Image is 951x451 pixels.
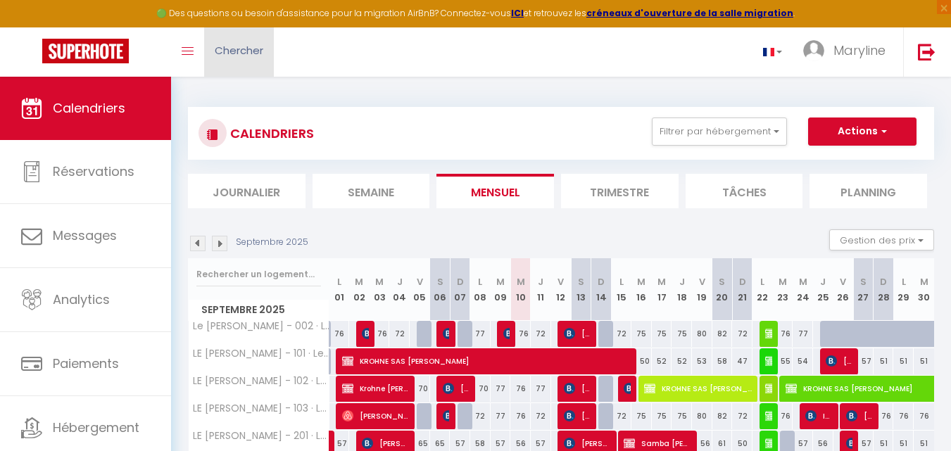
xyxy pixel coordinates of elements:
[808,117,917,146] button: Actions
[355,275,363,288] abbr: M
[739,275,746,288] abbr: D
[611,258,631,321] th: 15
[712,258,733,321] th: 20
[793,27,903,77] a: ... Maryline
[329,258,350,321] th: 01
[329,321,350,347] div: 76
[637,275,645,288] abbr: M
[692,321,712,347] div: 80
[470,321,491,347] div: 77
[920,275,928,288] abbr: M
[191,321,332,331] span: Le [PERSON_NAME] - 002 · Le [PERSON_NAME]Hotel - appartement avec [PERSON_NAME]
[652,403,672,429] div: 75
[631,348,652,374] div: 50
[793,258,813,321] th: 24
[591,258,612,321] th: 14
[578,275,584,288] abbr: S
[793,321,813,347] div: 77
[586,7,793,19] a: créneaux d'ouverture de la salle migration
[773,258,793,321] th: 23
[918,43,936,61] img: logout
[644,375,753,402] span: KROHNE SAS [PERSON_NAME]
[712,321,733,347] div: 82
[652,321,672,347] div: 75
[342,375,410,402] span: Krohne [PERSON_NAME]
[561,174,679,208] li: Trimestre
[511,7,524,19] strong: ICI
[752,258,773,321] th: 22
[732,348,752,374] div: 47
[342,402,410,429] span: [PERSON_NAME]
[672,403,692,429] div: 75
[914,348,934,374] div: 51
[564,402,591,429] span: [PERSON_NAME]
[510,403,531,429] div: 76
[765,375,772,402] span: Refresco Refresco
[349,258,370,321] th: 02
[874,258,894,321] th: 28
[564,375,591,402] span: [PERSON_NAME]
[619,275,624,288] abbr: L
[891,388,940,440] iframe: Chat
[53,163,134,180] span: Réservations
[692,348,712,374] div: 53
[11,6,53,48] button: Ouvrir le widget de chat LiveChat
[342,348,635,374] span: KROHNE SAS [PERSON_NAME]
[833,42,886,59] span: Maryline
[491,403,511,429] div: 77
[765,348,772,374] span: KROHNE SAS [PERSON_NAME]
[410,376,430,402] div: 70
[510,258,531,321] th: 10
[389,258,410,321] th: 04
[53,419,139,436] span: Hébergement
[443,320,450,347] span: [PERSON_NAME]
[874,403,894,429] div: 76
[53,227,117,244] span: Messages
[491,258,511,321] th: 09
[188,174,306,208] li: Journalier
[799,275,807,288] abbr: M
[551,258,572,321] th: 12
[443,375,470,402] span: [PERSON_NAME]
[375,275,384,288] abbr: M
[813,258,833,321] th: 25
[853,348,874,374] div: 57
[779,275,787,288] abbr: M
[531,376,551,402] div: 77
[803,40,824,61] img: ...
[652,117,787,146] button: Filtrer par hébergement
[517,275,525,288] abbr: M
[712,348,733,374] div: 58
[902,275,906,288] abbr: L
[672,348,692,374] div: 52
[491,376,511,402] div: 77
[880,275,887,288] abbr: D
[204,27,274,77] a: Chercher
[337,275,341,288] abbr: L
[631,258,652,321] th: 16
[657,275,666,288] abbr: M
[215,43,263,58] span: Chercher
[833,258,854,321] th: 26
[719,275,725,288] abbr: S
[443,402,450,429] span: [PERSON_NAME]
[370,321,390,347] div: 76
[631,321,652,347] div: 75
[829,229,934,250] button: Gestion des prix
[410,258,430,321] th: 05
[893,258,914,321] th: 29
[624,375,631,402] span: [PERSON_NAME]
[191,348,332,359] span: LE [PERSON_NAME] - 101 · Le [PERSON_NAME] - Studio T1 de charme
[760,275,764,288] abbr: L
[42,39,129,63] img: Super Booking
[397,275,403,288] abbr: J
[53,291,110,308] span: Analytics
[478,275,482,288] abbr: L
[765,320,772,347] span: Refresco Morence
[470,258,491,321] th: 08
[564,320,591,347] span: [PERSON_NAME]
[820,275,826,288] abbr: J
[893,348,914,374] div: 51
[53,99,125,117] span: Calendriers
